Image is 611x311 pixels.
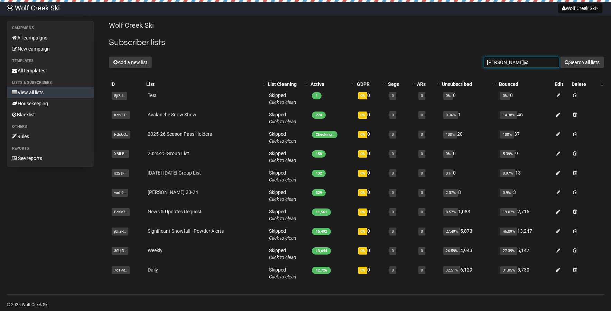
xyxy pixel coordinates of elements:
p: Wolf Creek Ski [109,21,604,30]
a: Rules [7,131,94,142]
a: Blacklist [7,109,94,120]
span: szSsk.. [112,169,129,177]
div: Bounced [499,81,552,88]
span: 46.09% [500,228,517,236]
a: [PERSON_NAME] 23-24 [148,189,198,195]
td: 0 [355,108,387,128]
span: 26.59% [443,247,460,255]
a: 0 [392,210,394,214]
td: 0 [355,244,387,264]
a: 0 [421,249,423,253]
a: 0 [392,190,394,195]
span: 27.49% [443,228,460,236]
td: 0 [441,89,498,108]
a: 0 [421,171,423,176]
a: All templates [7,65,94,76]
a: Click to clean [269,99,296,105]
td: 0 [355,147,387,167]
span: 132 [312,170,326,177]
a: Weekly [148,248,163,253]
a: New campaign [7,43,94,54]
span: 0.36% [443,111,458,119]
span: BdYo7.. [112,208,130,216]
td: 0 [355,205,387,225]
a: 0 [392,152,394,156]
td: 46 [498,108,553,128]
span: Skipped [269,92,296,105]
div: Edit [555,81,569,88]
a: [DATE]-[DATE] Group List [148,170,201,176]
td: 1 [441,108,498,128]
span: 14.38% [500,111,517,119]
span: 5jiZJ.. [112,92,127,100]
button: Wolf Creek Ski [558,3,602,13]
span: RGcUO.. [112,131,130,139]
div: ARs [417,81,434,88]
th: Delete: No sort applied, activate to apply an ascending sort [570,79,604,89]
a: View all lists [7,87,94,98]
a: Avalanche Snow Show [148,112,196,117]
td: 5,147 [498,244,553,264]
td: 5,730 [498,264,553,283]
a: 2025-26 Season Pass Holders [148,131,212,137]
a: 0 [421,268,423,273]
div: GDPR [357,81,380,88]
a: 0 [421,113,423,117]
li: Campaigns [7,24,94,32]
div: Segs [388,81,408,88]
a: 0 [392,249,394,253]
span: 0% [358,208,367,216]
span: 8.57% [443,208,458,216]
span: Skipped [269,112,296,124]
span: Skipped [269,248,296,260]
td: 4,943 [441,244,498,264]
span: vorh9.. [112,189,128,197]
a: Test [148,92,157,98]
td: 0 [355,167,387,186]
span: 1 [312,92,322,99]
a: Click to clean [269,138,296,144]
a: Click to clean [269,119,296,124]
p: © 2025 Wolf Creek Ski [7,301,604,309]
th: Active: No sort applied, activate to apply an ascending sort [309,79,355,89]
td: 9 [498,147,553,167]
div: Active [311,81,349,88]
a: 0 [392,268,394,273]
a: Click to clean [269,235,296,241]
span: Skipped [269,170,296,183]
h2: Subscriber lists [109,36,604,49]
span: KdhOT.. [112,111,130,119]
span: 15,492 [312,228,331,235]
span: 0% [500,92,510,100]
span: 100% [443,131,457,139]
li: Others [7,123,94,131]
span: 0% [358,189,367,196]
a: Housekeeping [7,98,94,109]
td: 0 [355,186,387,205]
a: 2024-25 Group List [148,151,189,156]
div: ID [110,81,144,88]
span: 13,644 [312,247,331,255]
span: 19.02% [500,208,517,216]
a: 0 [421,132,423,137]
th: ARs: No sort applied, activate to apply an ascending sort [416,79,441,89]
span: Skipped [269,151,296,163]
th: List Cleaning: No sort applied, activate to apply an ascending sort [266,79,309,89]
td: 0 [355,225,387,244]
li: Templates [7,57,94,65]
div: Unsubscribed [442,81,491,88]
td: 1,083 [441,205,498,225]
a: 0 [392,229,394,234]
button: Add a new list [109,56,152,68]
a: 0 [392,171,394,176]
span: 0% [358,150,367,158]
td: 5,873 [441,225,498,244]
span: Checking.. [312,131,337,138]
th: Edit: No sort applied, sorting is disabled [553,79,570,89]
span: 0% [443,92,453,100]
span: 7cTPd.. [112,266,130,274]
a: Click to clean [269,196,296,202]
a: Click to clean [269,177,296,183]
td: 8 [441,186,498,205]
a: All campaigns [7,32,94,43]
